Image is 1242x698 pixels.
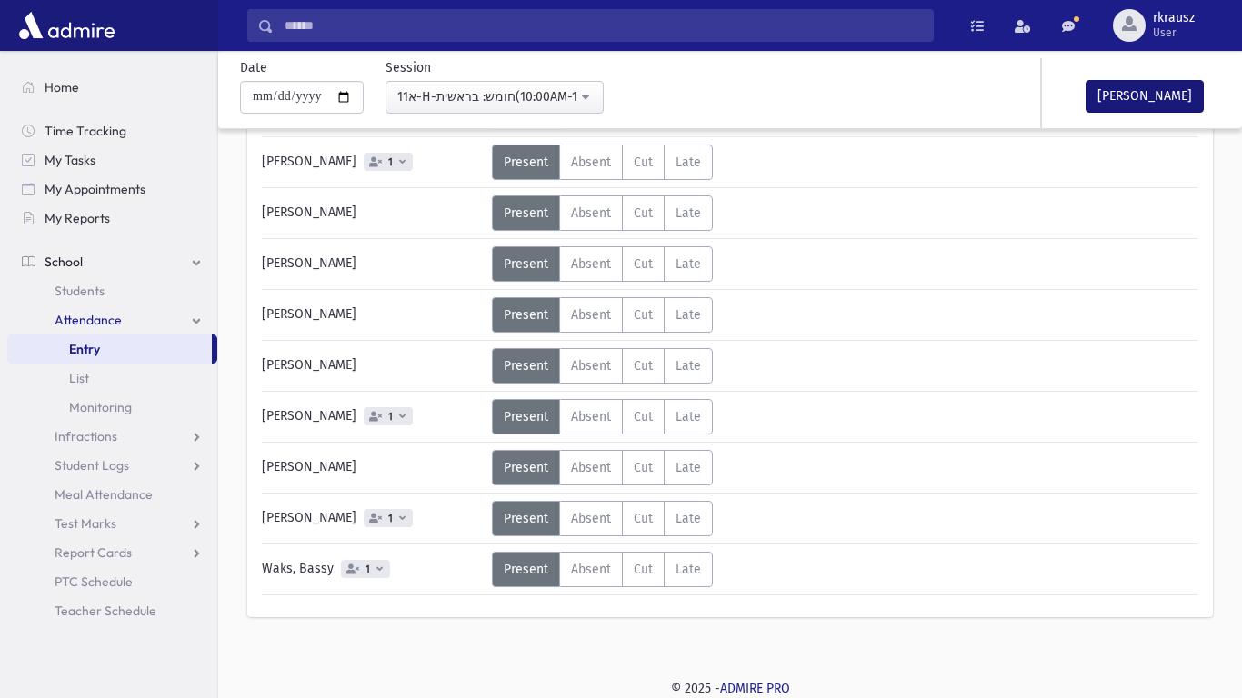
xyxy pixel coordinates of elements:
[634,358,653,374] span: Cut
[504,256,548,272] span: Present
[634,460,653,475] span: Cut
[634,256,653,272] span: Cut
[55,573,133,590] span: PTC Schedule
[676,562,701,577] span: Late
[253,246,492,282] div: [PERSON_NAME]
[676,460,701,475] span: Late
[676,307,701,323] span: Late
[571,155,611,170] span: Absent
[385,513,396,524] span: 1
[253,450,492,485] div: [PERSON_NAME]
[571,358,611,374] span: Absent
[15,7,119,44] img: AdmirePro
[45,123,126,139] span: Time Tracking
[45,181,145,197] span: My Appointments
[253,145,492,180] div: [PERSON_NAME]
[386,81,604,114] button: 11א-H-חומש: בראשית(10:00AM-10:45AM)
[676,155,701,170] span: Late
[55,544,132,561] span: Report Cards
[504,307,548,323] span: Present
[385,156,396,168] span: 1
[7,451,217,480] a: Student Logs
[240,58,267,77] label: Date
[45,79,79,95] span: Home
[504,409,548,424] span: Present
[7,73,217,102] a: Home
[247,679,1213,698] div: © 2025 -
[55,457,129,474] span: Student Logs
[676,205,701,221] span: Late
[55,428,117,444] span: Infractions
[45,152,95,168] span: My Tasks
[253,501,492,536] div: [PERSON_NAME]
[253,195,492,231] div: [PERSON_NAME]
[504,358,548,374] span: Present
[7,116,217,145] a: Time Tracking
[504,562,548,577] span: Present
[69,370,89,386] span: List
[676,256,701,272] span: Late
[69,399,132,415] span: Monitoring
[1086,80,1204,113] button: [PERSON_NAME]
[362,563,374,575] span: 1
[69,341,100,357] span: Entry
[676,511,701,526] span: Late
[55,515,116,532] span: Test Marks
[7,276,217,305] a: Students
[253,297,492,333] div: [PERSON_NAME]
[571,562,611,577] span: Absent
[504,155,548,170] span: Present
[634,155,653,170] span: Cut
[492,246,713,282] div: AttTypes
[7,305,217,334] a: Attendance
[492,297,713,333] div: AttTypes
[492,450,713,485] div: AttTypes
[571,256,611,272] span: Absent
[7,480,217,509] a: Meal Attendance
[55,283,105,299] span: Students
[7,204,217,233] a: My Reports
[7,538,217,567] a: Report Cards
[571,409,611,424] span: Absent
[571,511,611,526] span: Absent
[55,486,153,503] span: Meal Attendance
[492,195,713,231] div: AttTypes
[634,562,653,577] span: Cut
[676,358,701,374] span: Late
[571,460,611,475] span: Absent
[7,247,217,276] a: School
[492,501,713,536] div: AttTypes
[253,552,492,587] div: Waks, Bassy
[504,205,548,221] span: Present
[634,307,653,323] span: Cut
[45,254,83,270] span: School
[7,145,217,174] a: My Tasks
[7,596,217,625] a: Teacher Schedule
[7,509,217,538] a: Test Marks
[634,205,653,221] span: Cut
[1153,11,1195,25] span: rkrausz
[571,205,611,221] span: Absent
[274,9,933,42] input: Search
[504,511,548,526] span: Present
[492,399,713,434] div: AttTypes
[7,422,217,451] a: Infractions
[386,58,431,77] label: Session
[634,511,653,526] span: Cut
[492,145,713,180] div: AttTypes
[7,364,217,393] a: List
[397,87,577,106] div: 11א-H-חומש: בראשית(10:00AM-10:45AM)
[7,334,212,364] a: Entry
[55,603,156,619] span: Teacher Schedule
[45,210,110,226] span: My Reports
[253,399,492,434] div: [PERSON_NAME]
[634,409,653,424] span: Cut
[7,567,217,596] a: PTC Schedule
[492,552,713,587] div: AttTypes
[571,307,611,323] span: Absent
[253,348,492,384] div: [PERSON_NAME]
[676,409,701,424] span: Late
[7,393,217,422] a: Monitoring
[55,312,122,328] span: Attendance
[492,348,713,384] div: AttTypes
